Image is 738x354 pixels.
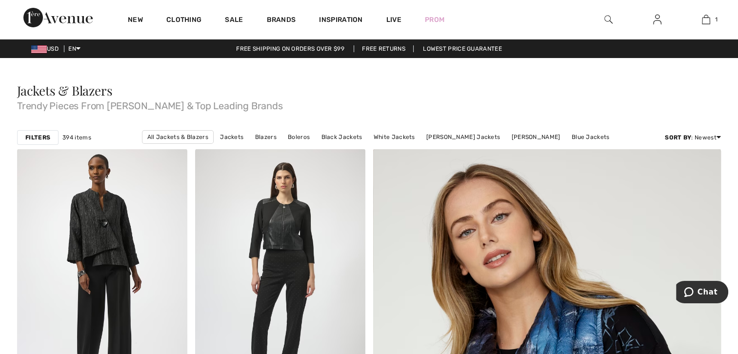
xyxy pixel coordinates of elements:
a: Free shipping on orders over $99 [228,45,352,52]
a: Blazers [250,131,281,143]
a: 1 [682,14,730,25]
img: My Info [653,14,661,25]
div: : Newest [665,133,721,142]
a: [PERSON_NAME] Jackets [421,131,505,143]
span: Trendy Pieces From [PERSON_NAME] & Top Leading Brands [17,97,721,111]
iframe: Opens a widget where you can chat to one of our agents [676,281,728,305]
a: Clothing [166,16,201,26]
a: Live [386,15,401,25]
a: Free Returns [354,45,414,52]
a: Black Jackets [316,131,367,143]
a: Lowest Price Guarantee [415,45,510,52]
a: [PERSON_NAME] [507,131,565,143]
a: White Jackets [369,131,420,143]
a: Boleros [283,131,315,143]
span: USD [31,45,62,52]
span: EN [68,45,80,52]
span: 1 [715,15,718,24]
span: Inspiration [319,16,362,26]
strong: Sort By [665,134,691,141]
a: Prom [425,15,444,25]
a: All Jackets & Blazers [142,130,214,144]
span: Jackets & Blazers [17,82,112,99]
span: 394 items [62,133,91,142]
a: Jackets [215,131,248,143]
img: 1ère Avenue [23,8,93,27]
img: search the website [604,14,613,25]
a: New [128,16,143,26]
strong: Filters [25,133,50,142]
a: Brands [267,16,296,26]
img: US Dollar [31,45,47,53]
a: Sale [225,16,243,26]
a: Blue Jackets [567,131,615,143]
img: My Bag [702,14,710,25]
a: Sign In [645,14,669,26]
